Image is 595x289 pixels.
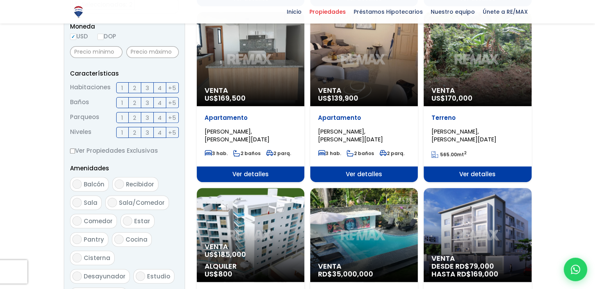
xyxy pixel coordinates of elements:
span: 2 parq. [266,150,291,157]
span: Venta [205,87,297,94]
span: Comedor [84,217,113,225]
span: 185,000 [218,249,246,259]
span: +5 [168,98,176,108]
span: 2 [133,128,136,137]
span: +5 [168,113,176,123]
input: DOP [97,34,104,40]
a: Venta US$139,900 Apartamento [PERSON_NAME], [PERSON_NAME][DATE] 3 hab. 2 baños 2 parq. Ver detalles [310,12,418,182]
span: Cocina [126,235,147,244]
span: mt [431,151,467,158]
input: Sala/Comedor [108,198,117,207]
span: Venta [318,87,410,94]
span: Propiedades [306,6,350,18]
span: 35,000,000 [332,269,373,279]
input: Sala [72,198,82,207]
a: Venta US$169,500 Apartamento [PERSON_NAME], [PERSON_NAME][DATE] 3 hab. 2 baños 2 parq. Ver detalles [197,12,304,182]
input: Comedor [72,216,82,226]
span: Venta [431,255,523,262]
span: 4 [158,128,162,137]
input: Precio mínimo [70,46,122,58]
span: Nuestro equipo [427,6,479,18]
span: 2 baños [233,150,261,157]
span: [PERSON_NAME], [PERSON_NAME][DATE] [205,127,270,143]
span: 2 parq. [379,150,404,157]
span: 800 [218,269,232,279]
input: Estar [123,216,132,226]
span: Recibidor [126,180,154,188]
input: Precio máximo [126,46,179,58]
p: Apartamento [205,114,297,122]
input: Estudio [136,271,145,281]
span: 1 [121,128,123,137]
p: Apartamento [318,114,410,122]
span: 170,000 [445,93,473,103]
p: Terreno [431,114,523,122]
span: 3 [146,128,149,137]
span: Moneda [70,22,179,31]
span: 3 [146,98,149,108]
span: HASTA RD$ [431,270,523,278]
span: 2 [133,113,136,123]
span: [PERSON_NAME], [PERSON_NAME][DATE] [318,127,383,143]
span: RD$ [318,269,373,279]
input: Desayunador [72,271,82,281]
span: Ver detalles [424,166,531,182]
span: 3 [146,113,149,123]
span: Estar [134,217,150,225]
span: Pantry [84,235,104,244]
span: Cisterna [84,254,110,262]
span: Baños [70,97,89,108]
input: Pantry [72,235,82,244]
span: Únete a RE/MAX [479,6,532,18]
span: US$ [431,93,473,103]
a: Venta US$170,000 Terreno [PERSON_NAME], [PERSON_NAME][DATE] 565.00mt2 Ver detalles [424,12,531,182]
span: 79,000 [469,261,494,271]
span: Desayunador [84,272,126,280]
span: Estudio [147,272,170,280]
span: Venta [318,262,410,270]
span: Inicio [283,6,306,18]
span: US$ [205,93,246,103]
span: +5 [168,128,176,137]
input: Balcón [72,179,82,189]
span: 4 [158,113,162,123]
input: Cocina [114,235,124,244]
span: US$ [318,93,358,103]
span: 2 [133,98,136,108]
p: Características [70,69,179,78]
span: US$ [205,249,246,259]
span: 3 hab. [318,150,341,157]
input: Cisterna [72,253,82,262]
span: 169,500 [218,93,246,103]
span: 1 [121,113,123,123]
span: 169,000 [471,269,498,279]
label: Ver Propiedades Exclusivas [70,146,179,155]
span: Venta [431,87,523,94]
span: Sala [84,199,97,207]
p: Amenidades [70,163,179,173]
span: 3 hab. [205,150,228,157]
span: Ver detalles [197,166,304,182]
span: 1 [121,83,123,93]
span: 4 [158,98,162,108]
span: 565.00 [440,151,457,158]
input: USD [70,34,76,40]
span: 4 [158,83,162,93]
span: Balcón [84,180,104,188]
span: Sala/Comedor [119,199,165,207]
span: Parqueos [70,112,99,123]
img: Logo de REMAX [72,5,85,19]
span: 1 [121,98,123,108]
span: +5 [168,83,176,93]
label: USD [70,31,88,41]
span: Alquiler [205,262,297,270]
span: Préstamos Hipotecarios [350,6,427,18]
span: [PERSON_NAME], [PERSON_NAME][DATE] [431,127,496,143]
span: Venta [205,243,297,251]
span: 2 baños [347,150,374,157]
span: Niveles [70,127,92,138]
input: Recibidor [115,179,124,189]
span: DESDE RD$ [431,262,523,278]
sup: 2 [464,150,467,156]
span: 139,900 [332,93,358,103]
